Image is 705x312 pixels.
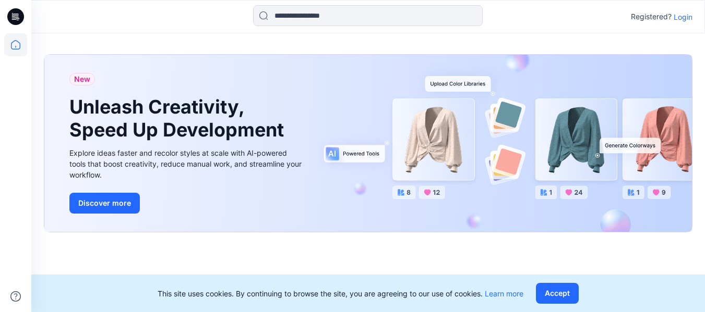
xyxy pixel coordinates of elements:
button: Accept [536,283,579,304]
p: Registered? [631,10,672,23]
span: New [74,73,90,85]
p: Login [674,11,692,22]
p: This site uses cookies. By continuing to browse the site, you are agreeing to our use of cookies. [158,288,523,299]
div: Explore ideas faster and recolor styles at scale with AI-powered tools that boost creativity, red... [69,147,304,180]
a: Discover more [69,193,304,214]
h1: Unleash Creativity, Speed Up Development [69,96,289,141]
a: Learn more [485,289,523,298]
button: Discover more [69,193,140,214]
